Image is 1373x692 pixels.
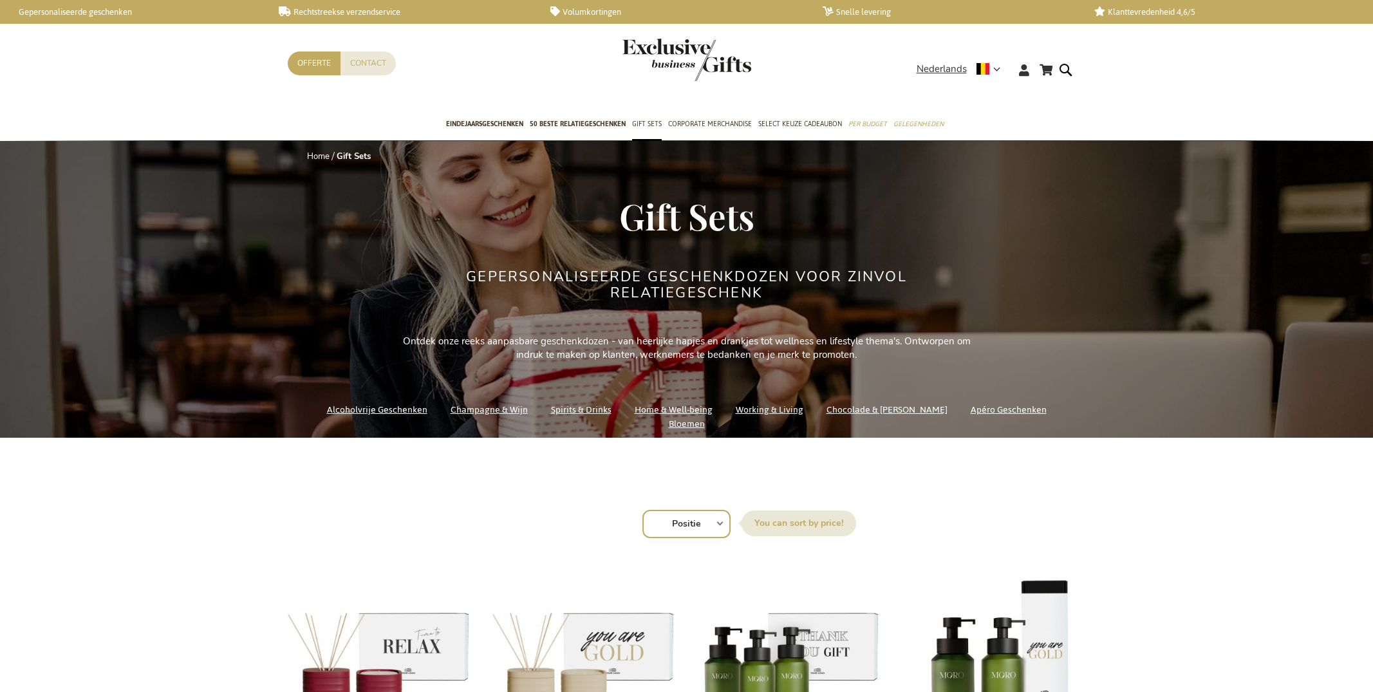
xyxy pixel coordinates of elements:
[445,269,928,300] h2: Gepersonaliseerde geschenkdozen voor zinvol relatiegeschenk
[397,335,976,362] p: Ontdek onze reeks aanpasbare geschenkdozen - van heerlijke hapjes en drankjes tot wellness en lif...
[736,401,803,418] a: Working & Living
[327,401,427,418] a: Alcoholvrije Geschenken
[279,6,530,17] a: Rechtstreekse verzendservice
[622,39,751,81] img: Exclusive Business gifts logo
[550,6,802,17] a: Volumkortingen
[742,510,856,536] label: Sorteer op
[669,415,705,433] a: Bloemen
[917,62,967,77] span: Nederlands
[288,51,341,75] a: Offerte
[827,401,948,418] a: Chocolade & [PERSON_NAME]
[451,401,528,418] a: Champagne & Wijn
[971,401,1047,418] a: Apéro Geschenken
[307,151,330,162] a: Home
[632,117,662,131] span: Gift Sets
[622,39,687,81] a: store logo
[530,117,626,131] span: 50 beste relatiegeschenken
[758,117,842,131] span: Select Keuze Cadeaubon
[6,6,258,17] a: Gepersonaliseerde geschenken
[551,401,612,418] a: Spirits & Drinks
[823,6,1074,17] a: Snelle levering
[893,117,944,131] span: Gelegenheden
[341,51,396,75] a: Contact
[917,62,1009,77] div: Nederlands
[1094,6,1346,17] a: Klanttevredenheid 4,6/5
[668,117,752,131] span: Corporate Merchandise
[337,151,371,162] strong: Gift Sets
[446,117,523,131] span: Eindejaarsgeschenken
[619,192,754,239] span: Gift Sets
[848,117,887,131] span: Per Budget
[635,401,713,418] a: Home & Well-being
